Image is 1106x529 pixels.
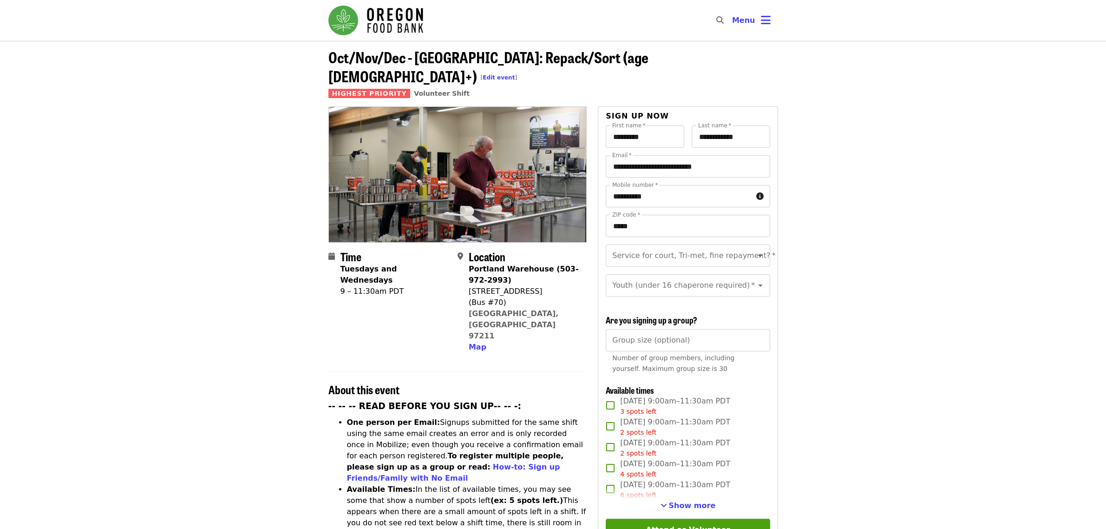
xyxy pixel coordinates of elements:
[725,9,778,32] button: Toggle account menu
[340,264,397,284] strong: Tuesdays and Wednesdays
[340,286,450,297] div: 9 – 11:30am PDT
[756,192,764,201] i: circle-info icon
[340,248,361,264] span: Time
[612,123,646,128] label: First name
[458,252,463,261] i: map-marker-alt icon
[481,74,517,81] span: [ ]
[414,90,470,97] a: Volunteer Shift
[469,286,579,297] div: [STREET_ADDRESS]
[620,396,730,417] span: [DATE] 9:00am–11:30am PDT
[328,6,423,35] img: Oregon Food Bank - Home
[698,123,731,128] label: Last name
[606,185,752,207] input: Mobile number
[606,126,684,148] input: First name
[347,451,564,471] strong: To register multiple people, please sign up as a group or read:
[612,152,632,158] label: Email
[669,501,716,510] span: Show more
[729,9,737,32] input: Search
[469,264,579,284] strong: Portland Warehouse (503-972-2993)
[469,343,486,351] span: Map
[469,297,579,308] div: (Bus #70)
[716,16,724,25] i: search icon
[620,470,656,478] span: 4 spots left
[328,46,648,87] span: Oct/Nov/Dec - [GEOGRAPHIC_DATA]: Repack/Sort (age [DEMOGRAPHIC_DATA]+)
[612,182,658,188] label: Mobile number
[661,500,716,511] button: See more timeslots
[606,314,697,326] span: Are you signing up a group?
[692,126,770,148] input: Last name
[483,74,515,81] a: Edit event
[620,491,656,499] span: 6 spots left
[469,248,505,264] span: Location
[754,279,767,292] button: Open
[620,450,656,457] span: 2 spots left
[620,417,730,437] span: [DATE] 9:00am–11:30am PDT
[620,408,656,415] span: 3 spots left
[491,496,563,505] strong: (ex: 5 spots left.)
[347,418,440,427] strong: One person per Email:
[606,329,770,351] input: [object Object]
[612,212,640,218] label: ZIP code
[469,342,486,353] button: Map
[347,417,587,484] li: Signups submitted for the same shift using the same email creates an error and is only recorded o...
[328,401,522,411] strong: -- -- -- READ BEFORE YOU SIGN UP-- -- -:
[329,107,587,242] img: Oct/Nov/Dec - Portland: Repack/Sort (age 16+) organized by Oregon Food Bank
[347,463,560,483] a: How-to: Sign up Friends/Family with No Email
[732,16,755,25] span: Menu
[620,458,730,479] span: [DATE] 9:00am–11:30am PDT
[606,155,770,178] input: Email
[606,215,770,237] input: ZIP code
[620,479,730,500] span: [DATE] 9:00am–11:30am PDT
[606,384,654,396] span: Available times
[754,249,767,262] button: Open
[328,252,335,261] i: calendar icon
[620,437,730,458] span: [DATE] 9:00am–11:30am PDT
[469,309,559,340] a: [GEOGRAPHIC_DATA], [GEOGRAPHIC_DATA] 97211
[347,485,416,494] strong: Available Times:
[612,354,734,372] span: Number of group members, including yourself. Maximum group size is 30
[328,89,411,98] span: Highest Priority
[328,381,399,397] span: About this event
[761,13,771,27] i: bars icon
[620,429,656,436] span: 2 spots left
[606,112,669,120] span: Sign up now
